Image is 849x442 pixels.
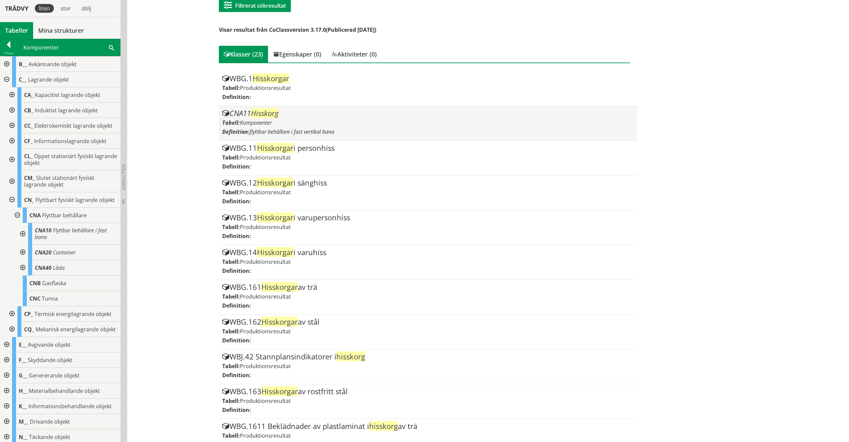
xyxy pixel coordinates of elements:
span: Hisskorgar [257,212,293,222]
label: Tabell: [222,119,240,126]
div: WBG.11 i personhiss [222,144,633,152]
span: Öppet stationärt fysiskt lagrande objekt [24,152,117,167]
span: Drivande objekt [30,418,70,425]
label: Definition: [222,93,251,101]
span: Flyttbar behållare [42,212,87,219]
span: M__ [19,418,28,425]
label: Definition: [222,302,251,309]
span: N__ [19,433,28,441]
div: WBG.162 av stål [222,318,633,326]
span: CM_ [24,174,35,182]
span: Produktionsresultat [240,432,291,439]
span: Lagrande objekt [28,76,69,83]
label: Definition: [222,232,251,240]
label: Tabell: [222,362,240,370]
span: Termisk energilagrande objekt [34,310,111,318]
span: K__ [19,403,27,410]
span: Komponenter [240,119,272,126]
span: Produktionsresultat [240,397,291,405]
label: Definition: [222,198,251,205]
label: Tabell: [222,223,240,231]
span: C__ [19,76,27,83]
span: Låda [53,264,65,271]
span: Produktionsresultat [240,258,291,265]
span: Produktionsresultat [240,189,291,196]
span: CNC [29,295,40,302]
span: Hisskorgar [261,282,298,292]
label: Definition: [222,371,251,379]
span: Visar resultat från CoClassversion 3.17.0 [219,26,326,33]
span: Sök i tabellen [109,44,114,51]
span: Hisskorgar [257,143,293,153]
div: Komponenter [17,39,120,56]
span: CF_ [24,137,33,145]
div: WBG.13 i varupersonhiss [222,214,633,222]
span: CB_ [24,107,33,114]
div: WBG.14 i varuhiss [222,248,633,256]
span: Flyttbart fysiskt lagrande objekt [35,196,115,204]
span: CNA [29,212,41,219]
span: Hisskorgar [253,73,289,83]
span: Hisskorgar [261,317,298,327]
span: Gasflaska [42,280,66,287]
div: dölj [78,4,95,13]
span: CP_ [24,310,33,318]
span: (Publicerad [DATE]) [326,26,376,33]
label: Tabell: [222,258,240,265]
span: hisskorg [369,421,398,431]
div: WBG.161 av trä [222,283,633,291]
label: Definition: [222,163,251,170]
a: Mina strukturer [33,22,89,39]
label: Definition: [222,128,250,135]
span: CN_ [24,196,34,204]
div: WBG.12 i sänghiss [222,179,633,187]
span: Dölj trädvy [121,164,126,190]
div: WBJ.42 Stannplansindikatorer i [222,353,633,361]
span: Induktivt lagrande objekt [35,107,98,114]
div: stor [57,4,75,13]
label: Tabell: [222,189,240,196]
div: WBG.163 av rostfritt stål [222,388,633,396]
label: Tabell: [222,328,240,335]
span: Tunna [42,295,58,302]
span: Flyttbar behållare i fast bana [35,227,107,241]
span: Materialbehandlande objekt [29,387,100,395]
span: Produktionsresultat [240,293,291,300]
span: CNA20 [35,249,52,256]
div: WBG.1 [222,75,633,83]
span: Elektrokemiskt lagrande objekt [34,122,112,129]
span: Genererande objekt [29,372,80,379]
label: Tabell: [222,397,240,405]
label: Definition: [222,406,251,414]
span: flyttbar behållare i fast vertikal bana [250,128,334,135]
div: Egenskaper (0) [268,46,326,63]
span: Informationsbehandlande objekt [28,403,112,410]
span: Avgivande objekt [28,341,71,348]
div: liten [35,4,54,13]
span: F__ [19,356,26,364]
span: CL_ [24,152,33,160]
label: Definition: [222,267,251,274]
span: CC_ [24,122,33,129]
label: Tabell: [222,432,240,439]
div: Trädvy [1,5,32,12]
span: Slutet stationärt fysiskt lagrande objekt [24,174,94,188]
span: G__ [19,372,27,379]
div: Tillbaka [0,50,17,56]
label: Tabell: [222,84,240,92]
span: CNA40 [35,264,52,271]
span: Hisskorgar [257,178,293,188]
span: H__ [19,387,27,395]
span: Informationslagrande objekt [34,137,106,145]
span: Mekanisk energilagrande objekt [35,326,116,333]
span: Produktionsresultat [240,154,291,161]
span: CNB [29,280,41,287]
span: Produktionsresultat [240,362,291,370]
span: B__ [19,61,27,68]
label: Tabell: [222,154,240,161]
span: CQ_ [24,326,34,333]
div: WBG.1611 Beklädnader av plastlaminat i av trä [222,422,633,430]
span: Hisskorgar [261,386,298,396]
span: Produktionsresultat [240,223,291,231]
div: CNA11 [222,109,633,117]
